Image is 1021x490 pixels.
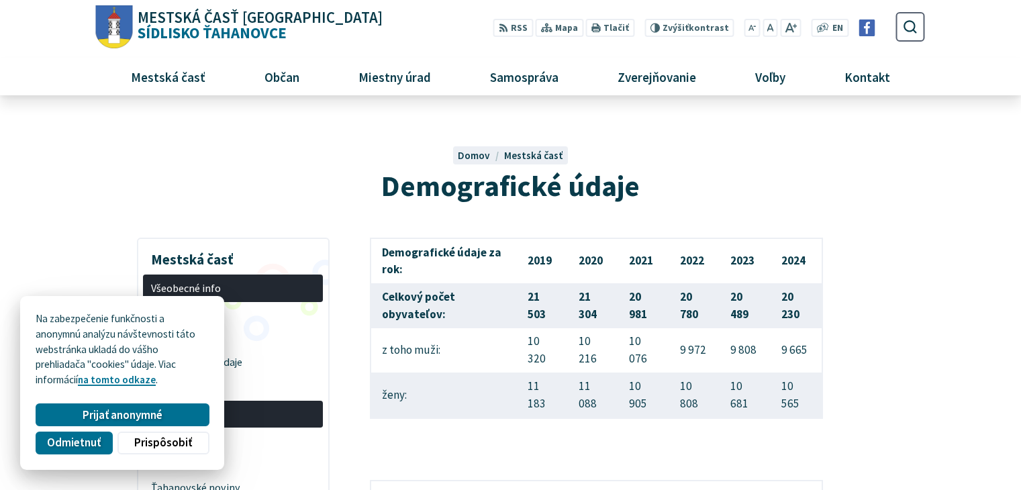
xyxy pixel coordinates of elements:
a: Voľby [731,58,810,95]
strong: Demografické údaje za rok: [382,245,501,277]
span: Demografické údaje [151,351,315,373]
img: Prejsť na domovskú stránku [96,5,133,49]
td: 10 320 [518,328,568,373]
a: Aktivita [143,401,323,428]
strong: 20 230 [781,289,799,322]
span: Zverejňovanie [612,58,701,95]
button: Tlačiť [586,19,634,37]
span: Občan [259,58,304,95]
strong: 2024 [781,253,806,268]
span: História [151,307,315,329]
strong: Celkový počet obyvateľov: [382,289,455,322]
span: Prijať anonymné [83,408,162,422]
td: z toho muži: [371,328,518,373]
a: Symboly [143,329,323,351]
span: Miestny úrad [353,58,436,95]
button: Zmenšiť veľkosť písma [744,19,761,37]
a: Všeobecné info [143,275,323,302]
span: Mapa [555,21,578,36]
button: Odmietnuť [36,432,112,454]
span: Civilná ochrana [151,373,315,395]
a: Demografické údaje [143,351,323,373]
a: Samospráva [466,58,583,95]
a: Udalosti [143,455,323,477]
button: Zvýšiťkontrast [644,19,734,37]
button: Prijať anonymné [36,403,209,426]
a: Mestská časť [106,58,230,95]
strong: 2022 [680,253,704,268]
td: 11 183 [518,373,568,418]
a: Aktuality [143,433,323,455]
strong: 2023 [730,253,755,268]
a: Kontakt [820,58,915,95]
td: 10 808 [670,373,720,418]
td: 11 088 [569,373,619,418]
img: Prejsť na Facebook stránku [859,19,875,36]
strong: 20 981 [629,289,647,322]
span: Domov [458,149,490,162]
td: 10 905 [619,373,669,418]
a: Zverejňovanie [593,58,721,95]
span: Sídlisko Ťahanovce [133,10,383,41]
strong: 2021 [629,253,653,268]
td: ženy: [371,373,518,418]
span: Mestská časť [GEOGRAPHIC_DATA] [138,10,383,26]
span: Kontakt [840,58,895,95]
span: Mestská časť [126,58,210,95]
a: História [143,307,323,329]
a: Logo Sídlisko Ťahanovce, prejsť na domovskú stránku. [96,5,383,49]
td: 10 076 [619,328,669,373]
p: Na zabezpečenie funkčnosti a anonymnú analýzu návštevnosti táto webstránka ukladá do vášho prehli... [36,311,209,388]
span: Udalosti [151,455,315,477]
a: Miestny úrad [334,58,455,95]
strong: 20 489 [730,289,748,322]
span: Aktivita [151,403,315,426]
span: Odmietnuť [47,436,101,450]
strong: 21 304 [579,289,597,322]
td: 9 665 [771,328,822,373]
td: 9 808 [720,328,771,373]
a: Mestská časť [504,149,563,162]
h3: Mestská časť [143,242,323,270]
a: EN [829,21,847,36]
td: 10 216 [569,328,619,373]
strong: 20 780 [680,289,698,322]
strong: 2020 [579,253,603,268]
td: 10 565 [771,373,822,418]
a: Civilná ochrana [143,373,323,395]
span: kontrast [663,23,729,34]
span: Demografické údaje [381,167,640,204]
button: Prispôsobiť [117,432,209,454]
span: Aktuality [151,433,315,455]
a: Mapa [536,19,583,37]
button: Zväčšiť veľkosť písma [780,19,801,37]
a: Domov [458,149,503,162]
a: Občan [240,58,324,95]
span: Prispôsobiť [134,436,192,450]
a: RSS [493,19,533,37]
span: Symboly [151,329,315,351]
td: 10 681 [720,373,771,418]
span: Všeobecné info [151,277,315,299]
span: EN [832,21,843,36]
span: Zvýšiť [663,22,689,34]
span: Tlačiť [603,23,629,34]
span: Voľby [750,58,791,95]
strong: 2019 [528,253,552,268]
span: Samospráva [485,58,563,95]
td: 9 972 [670,328,720,373]
a: na tomto odkaze [78,373,156,386]
strong: 21 503 [528,289,546,322]
button: Nastaviť pôvodnú veľkosť písma [763,19,777,37]
span: RSS [511,21,528,36]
